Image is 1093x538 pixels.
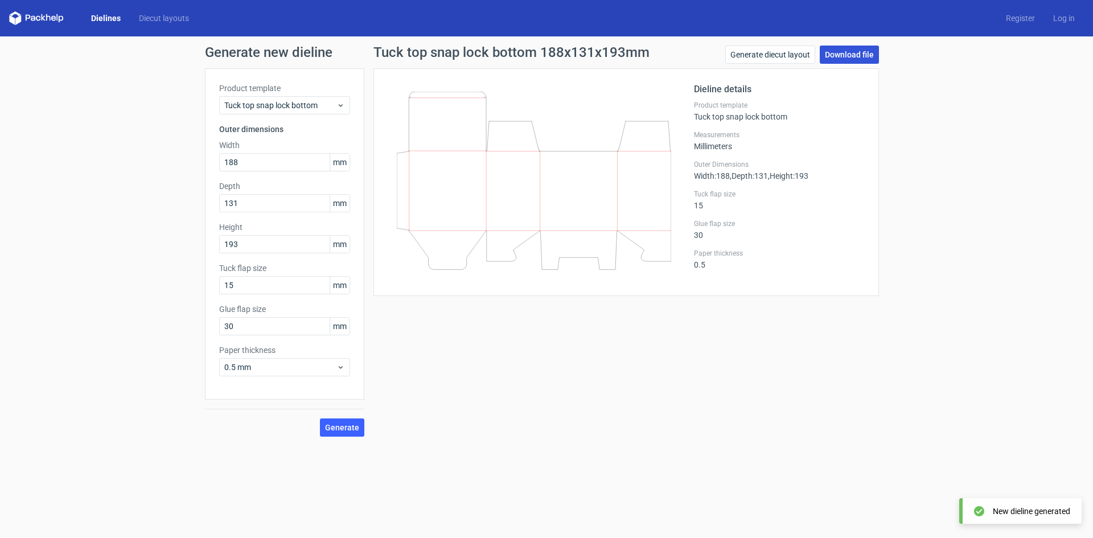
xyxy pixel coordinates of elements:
div: 0.5 [694,249,865,269]
label: Width [219,139,350,151]
label: Paper thickness [694,249,865,258]
div: Tuck top snap lock bottom [694,101,865,121]
label: Glue flap size [694,219,865,228]
label: Paper thickness [219,344,350,356]
a: Generate diecut layout [725,46,815,64]
label: Tuck flap size [694,190,865,199]
span: Generate [325,424,359,432]
label: Depth [219,180,350,192]
div: 30 [694,219,865,240]
a: Dielines [82,13,130,24]
span: mm [330,277,350,294]
h3: Outer dimensions [219,124,350,135]
h1: Generate new dieline [205,46,888,59]
label: Tuck flap size [219,262,350,274]
span: Tuck top snap lock bottom [224,100,336,111]
h2: Dieline details [694,83,865,96]
label: Glue flap size [219,303,350,315]
button: Generate [320,418,364,437]
span: mm [330,318,350,335]
label: Product template [694,101,865,110]
div: Millimeters [694,130,865,151]
h1: Tuck top snap lock bottom 188x131x193mm [373,46,650,59]
span: mm [330,236,350,253]
a: Log in [1044,13,1084,24]
label: Height [219,221,350,233]
span: , Depth : 131 [730,171,768,180]
div: New dieline generated [993,506,1070,517]
label: Product template [219,83,350,94]
label: Outer Dimensions [694,160,865,169]
span: 0.5 mm [224,362,336,373]
span: , Height : 193 [768,171,808,180]
span: Width : 188 [694,171,730,180]
div: 15 [694,190,865,210]
a: Diecut layouts [130,13,198,24]
span: mm [330,154,350,171]
a: Download file [820,46,879,64]
span: mm [330,195,350,212]
a: Register [997,13,1044,24]
label: Measurements [694,130,865,139]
